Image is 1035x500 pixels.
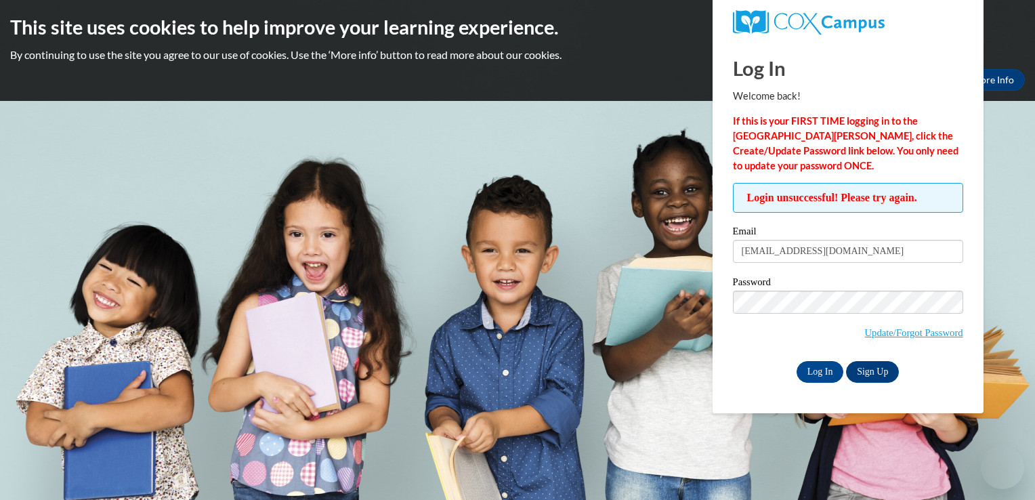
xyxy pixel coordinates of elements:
label: Email [733,226,963,240]
label: Password [733,277,963,291]
span: Login unsuccessful! Please try again. [733,183,963,213]
iframe: Button to launch messaging window [981,446,1024,489]
h2: This site uses cookies to help improve your learning experience. [10,14,1025,41]
p: Welcome back! [733,89,963,104]
img: COX Campus [733,10,885,35]
a: Sign Up [846,361,899,383]
a: More Info [961,69,1025,91]
strong: If this is your FIRST TIME logging in to the [GEOGRAPHIC_DATA][PERSON_NAME], click the Create/Upd... [733,115,958,171]
p: By continuing to use the site you agree to our use of cookies. Use the ‘More info’ button to read... [10,47,1025,62]
input: Log In [797,361,844,383]
a: Update/Forgot Password [865,327,963,338]
h1: Log In [733,54,963,82]
a: COX Campus [733,10,963,35]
